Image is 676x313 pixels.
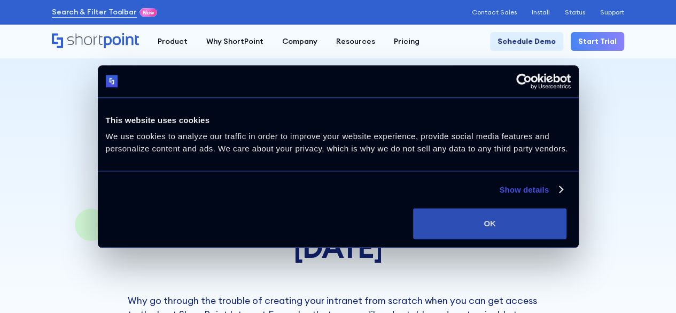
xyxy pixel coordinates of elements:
div: Widget de chat [623,262,676,313]
a: Schedule Demo [490,32,563,51]
h1: The Intranet Examples to Inspire You In [DATE] [114,165,563,264]
div: Pricing [394,36,419,47]
a: Contact Sales [472,9,517,16]
div: This website uses cookies [106,114,571,127]
a: Home [52,33,139,49]
a: Usercentrics Cookiebot - opens in a new window [477,73,571,89]
a: Product [148,32,197,51]
div: Company [282,36,317,47]
img: logo [106,75,118,88]
a: Why ShortPoint [197,32,273,51]
a: Install [532,9,550,16]
a: Company [273,32,327,51]
a: Show details [499,184,562,196]
div: Product [158,36,188,47]
a: Pricing [384,32,429,51]
button: OK [413,208,566,239]
div: Resources [336,36,375,47]
span: We use cookies to analyze our traffic in order to improve your website experience, provide social... [106,132,568,153]
a: Search & Filter Toolbar [52,6,137,18]
a: Support [600,9,624,16]
a: Status [565,9,585,16]
div: Why ShortPoint [206,36,263,47]
iframe: Chat Widget [623,262,676,313]
a: Start Trial [571,32,624,51]
a: Resources [327,32,384,51]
